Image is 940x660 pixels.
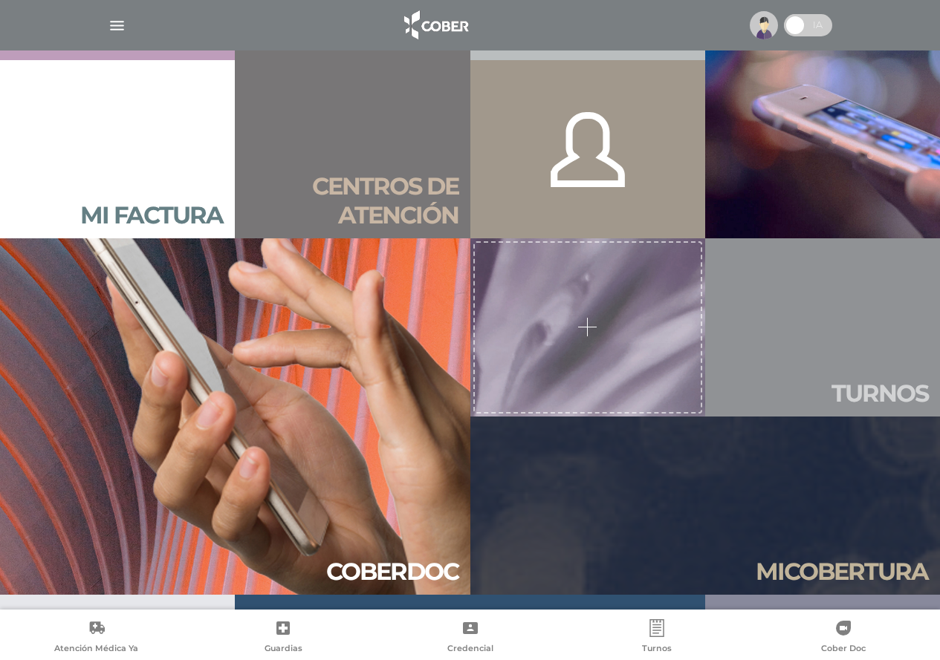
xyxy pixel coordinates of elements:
[563,619,750,657] a: Turnos
[705,238,940,416] a: Turnos
[3,619,189,657] a: Atención Médica Ya
[751,619,937,657] a: Cober Doc
[821,643,866,656] span: Cober Doc
[247,172,458,229] h2: Centros de atención
[756,558,928,586] h2: Mi cober tura
[54,643,138,656] span: Atención Médica Ya
[80,201,223,229] h2: Mi factura
[750,11,778,39] img: profile-placeholder.svg
[832,379,928,408] h2: Tur nos
[265,643,302,656] span: Guardias
[642,643,672,656] span: Turnos
[396,7,474,43] img: logo_cober_home-white.png
[108,16,126,35] img: Cober_menu-lines-white.svg
[447,643,493,656] span: Credencial
[326,558,458,586] h2: Cober doc
[377,619,563,657] a: Credencial
[189,619,376,657] a: Guardias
